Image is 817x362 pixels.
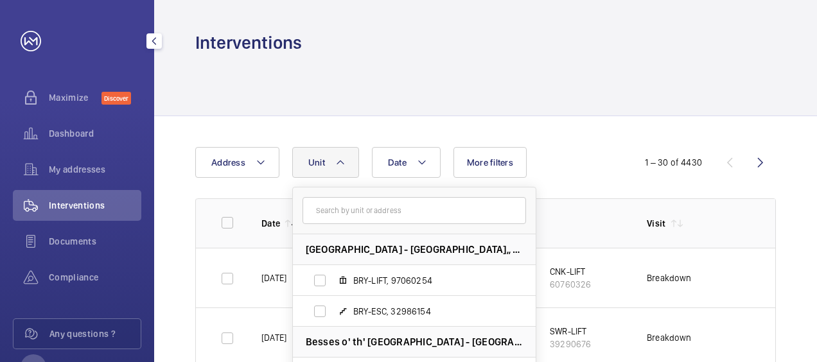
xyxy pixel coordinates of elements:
span: Compliance [49,271,141,284]
div: Breakdown [647,331,692,344]
div: 1 – 30 of 4430 [645,156,702,169]
span: Any questions ? [49,327,141,340]
button: More filters [453,147,527,178]
span: Besses o' th' [GEOGRAPHIC_DATA] - [GEOGRAPHIC_DATA] o' [GEOGRAPHIC_DATA],, [GEOGRAPHIC_DATA] [306,335,523,349]
span: Dashboard [49,127,141,140]
p: 39290676 [550,338,591,350]
span: Interventions [49,199,141,212]
button: Address [195,147,279,178]
span: Address [211,157,245,168]
p: [DATE] [261,271,286,284]
div: Breakdown [647,271,692,284]
p: SWR-LIFT [550,325,591,338]
span: BRY-ESC, 32986154 [353,305,502,318]
input: Search by unit or address [303,197,526,224]
p: [DATE] [261,331,286,344]
p: 60760326 [550,278,591,291]
span: Maximize [49,91,101,104]
span: Date [388,157,407,168]
span: [GEOGRAPHIC_DATA] - [GEOGRAPHIC_DATA],, [GEOGRAPHIC_DATA] [306,243,523,256]
span: BRY-LIFT, 97060254 [353,274,502,287]
span: Discover [101,92,131,105]
h1: Interventions [195,31,302,55]
p: Date [261,217,280,230]
span: More filters [467,157,513,168]
span: My addresses [49,163,141,176]
button: Date [372,147,441,178]
span: Documents [49,235,141,248]
button: Unit [292,147,359,178]
p: CNK-LIFT [550,265,591,278]
p: Unit [518,217,626,230]
span: Unit [308,157,325,168]
p: Visit [647,217,666,230]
